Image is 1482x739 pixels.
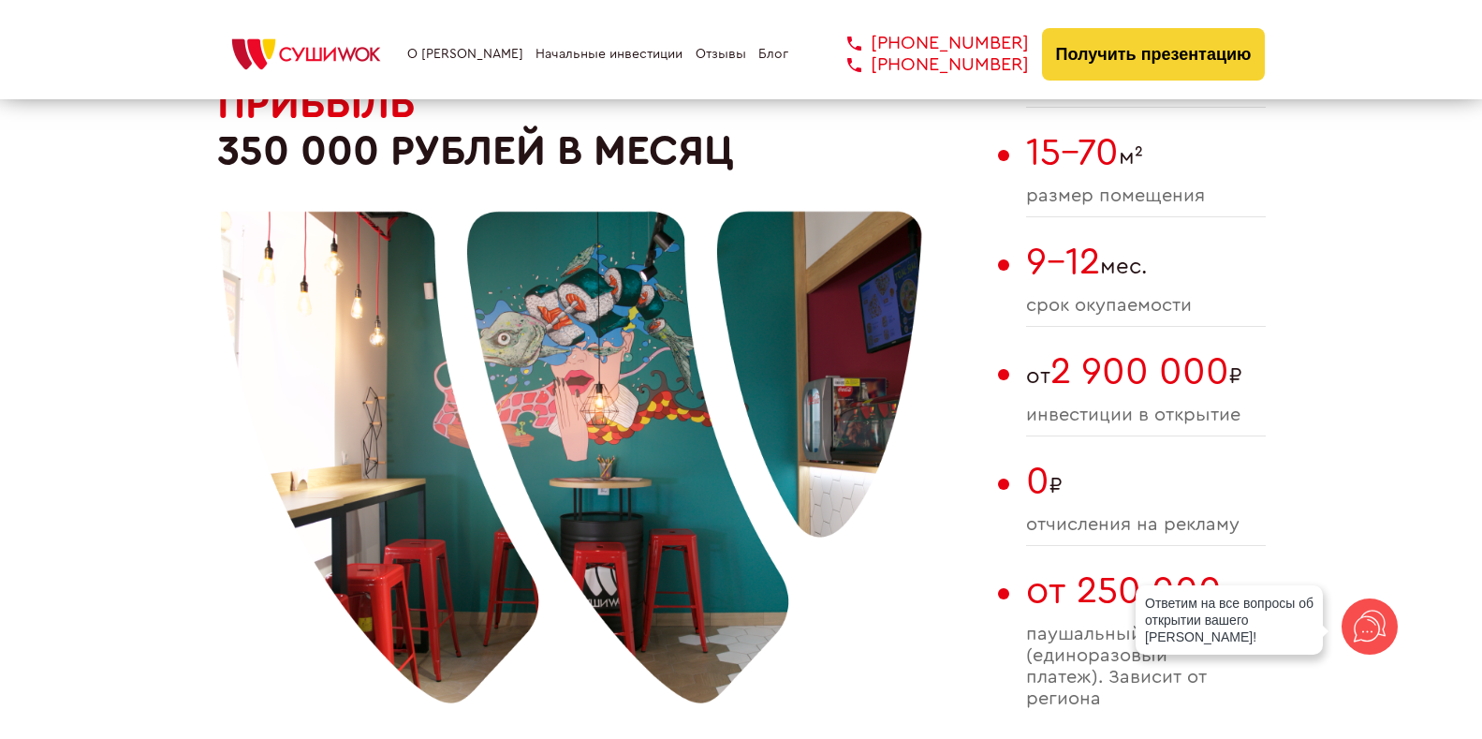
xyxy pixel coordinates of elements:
[217,83,416,125] span: Прибыль
[1026,460,1266,503] span: ₽
[696,47,746,62] a: Отзывы
[1026,244,1100,281] span: 9-12
[1026,350,1266,393] span: от ₽
[758,47,788,62] a: Блог
[1042,28,1266,81] button: Получить презентацию
[1026,134,1119,171] span: 15-70
[1026,185,1266,207] span: размер помещения
[1026,463,1049,500] span: 0
[1026,295,1266,317] span: cрок окупаемости
[1026,241,1266,284] span: мес.
[1026,624,1266,710] span: паушальный взнос (единоразовый платеж). Зависит от региона
[1026,572,1222,610] span: от 250 000
[536,47,682,62] a: Начальные инвестиции
[217,34,395,75] img: СУШИWOK
[819,33,1029,54] a: [PHONE_NUMBER]
[1026,514,1266,536] span: отчисления на рекламу
[1050,353,1229,391] span: 2 900 000
[1026,569,1266,613] span: ₽
[1026,131,1266,174] span: м²
[819,54,1029,76] a: [PHONE_NUMBER]
[1136,585,1323,655] div: Ответим на все вопросы об открытии вашего [PERSON_NAME]!
[1026,405,1266,426] span: инвестиции в открытие
[217,81,989,175] h2: 350 000 рублей в месяц
[407,47,523,62] a: О [PERSON_NAME]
